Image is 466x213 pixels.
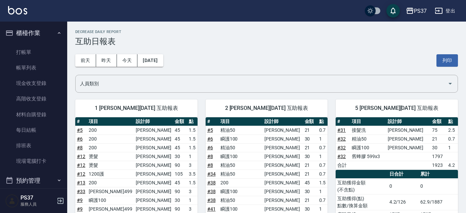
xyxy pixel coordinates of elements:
[77,197,83,203] a: #9
[3,91,65,106] a: 高階收支登錄
[77,189,85,194] a: #33
[337,127,346,133] a: #31
[303,161,317,170] td: 21
[173,178,187,187] td: 45
[77,206,83,212] a: #9
[75,30,458,34] h2: Decrease Daily Report
[263,178,303,187] td: [PERSON_NAME]
[3,172,65,189] button: 預約管理
[219,170,263,178] td: 精油50
[317,161,328,170] td: 0.7
[219,152,263,161] td: 瞬護100
[134,161,173,170] td: [PERSON_NAME]
[317,196,328,205] td: 0.7
[173,143,187,152] td: 45
[173,126,187,134] td: 45
[207,189,216,194] a: #38
[207,145,213,150] a: #6
[207,162,213,168] a: #8
[173,161,187,170] td: 90
[419,194,458,210] td: 62.9/1887
[263,170,303,178] td: [PERSON_NAME]
[219,126,263,134] td: 精油50
[134,143,173,152] td: [PERSON_NAME]
[317,178,328,187] td: 1.5
[3,122,65,138] a: 每日結帳
[388,194,419,210] td: 4.2/126
[207,197,216,203] a: #38
[187,196,200,205] td: 1
[419,170,458,179] th: 累計
[263,161,303,170] td: [PERSON_NAME]
[337,154,346,159] a: #32
[317,187,328,196] td: 1
[87,126,134,134] td: 200
[134,196,173,205] td: [PERSON_NAME]
[219,178,263,187] td: 200
[173,134,187,143] td: 45
[3,153,65,169] a: 現場電腦打卡
[77,180,85,185] a: #13
[263,126,303,134] td: [PERSON_NAME]
[3,107,65,122] a: 材料自購登錄
[207,171,216,177] a: #34
[403,4,429,18] button: PS37
[134,170,173,178] td: [PERSON_NAME]
[134,152,173,161] td: [PERSON_NAME]
[388,178,419,194] td: 0
[87,143,134,152] td: 200
[207,136,213,142] a: #6
[350,152,386,161] td: 舊蜂膠 599x3
[336,117,458,170] table: a dense table
[386,4,400,18] button: save
[336,161,350,170] td: 合計
[219,117,263,126] th: 項目
[8,6,27,14] img: Logo
[447,134,458,143] td: 0.7
[263,143,303,152] td: [PERSON_NAME]
[317,126,328,134] td: 0.7
[303,178,317,187] td: 45
[303,152,317,161] td: 30
[214,105,320,112] span: 2 [PERSON_NAME][DATE] 互助報表
[386,143,430,152] td: [PERSON_NAME]
[20,201,55,207] p: 服務人員
[219,196,263,205] td: 精油50
[317,143,328,152] td: 0.7
[187,152,200,161] td: 1
[77,154,85,159] a: #12
[350,134,386,143] td: 精油50
[303,187,317,196] td: 30
[134,117,173,126] th: 設計師
[419,178,458,194] td: 0
[303,196,317,205] td: 21
[207,180,216,185] a: #38
[3,60,65,75] a: 帳單列表
[173,196,187,205] td: 30
[447,126,458,134] td: 2.5
[386,134,430,143] td: [PERSON_NAME]
[96,54,117,67] button: 昨天
[336,117,350,126] th: #
[350,143,386,152] td: 瞬護100
[436,54,458,67] button: 列印
[317,134,328,143] td: 1
[134,178,173,187] td: [PERSON_NAME]
[447,143,458,152] td: 1
[336,194,387,210] td: 互助獲得(點) 點數/換算金額
[337,145,346,150] a: #32
[87,134,134,143] td: 200
[187,178,200,187] td: 1.5
[207,154,213,159] a: #8
[20,194,55,201] h5: PS37
[219,134,263,143] td: 瞬護100
[5,194,19,208] img: Person
[303,134,317,143] td: 30
[263,117,303,126] th: 設計師
[187,187,200,196] td: 3
[187,117,200,126] th: 點
[77,162,85,168] a: #12
[430,126,447,134] td: 75
[207,206,216,212] a: #41
[75,117,87,126] th: #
